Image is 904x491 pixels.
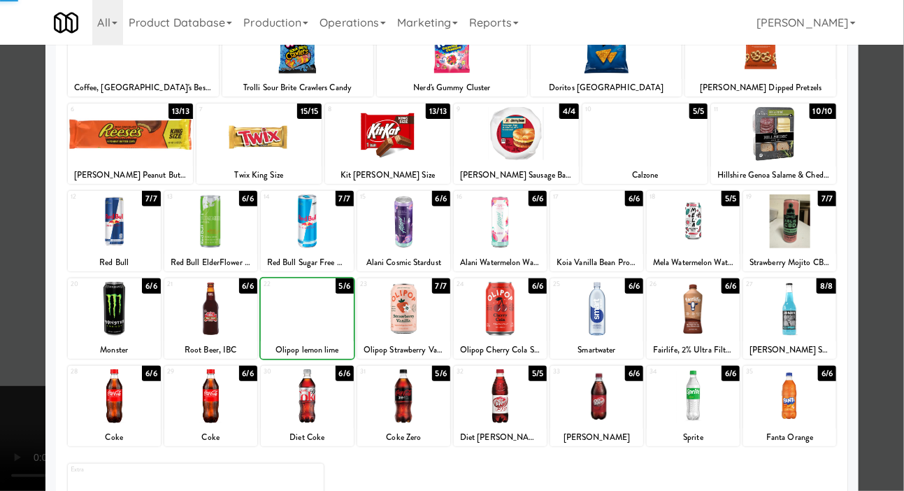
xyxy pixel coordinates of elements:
[454,429,547,446] div: Diet [PERSON_NAME]
[649,341,738,359] div: Fairlife, 2% Ultra Filtered Chocolate Milk
[426,104,450,119] div: 13/13
[743,254,836,271] div: Strawberry Mojito CBD Infused Drink, Ablis
[454,254,547,271] div: Alani Watermelon Wave
[336,191,354,206] div: 7/7
[817,278,836,294] div: 8/8
[328,104,388,115] div: 8
[722,278,740,294] div: 6/6
[71,278,115,290] div: 20
[164,254,257,271] div: Red Bull ElderFlower Curuba
[454,366,547,446] div: 325/5Diet [PERSON_NAME]
[454,104,579,184] div: 94/4[PERSON_NAME] Sausage Bagel
[166,429,255,446] div: Coke
[68,366,161,446] div: 286/6Coke
[68,278,161,359] div: 206/6Monster
[359,429,448,446] div: Coke Zero
[196,166,322,184] div: Twix King Size
[263,254,352,271] div: Red Bull Sugar Free Energy Drink
[70,166,191,184] div: [PERSON_NAME] Peanut Butter Cups King Size
[264,278,308,290] div: 22
[650,366,694,378] div: 34
[327,166,448,184] div: Kit [PERSON_NAME] Size
[196,104,322,184] div: 715/15Twix King Size
[164,366,257,446] div: 296/6Coke
[68,341,161,359] div: Monster
[456,254,545,271] div: Alani Watermelon Wave
[650,278,694,290] div: 26
[68,104,193,184] div: 613/13[PERSON_NAME] Peanut Butter Cups King Size
[71,366,115,378] div: 28
[649,429,738,446] div: Sprite
[454,278,547,359] div: 246/6Olipop Cherry Cola Soda
[432,366,450,381] div: 5/6
[377,79,528,97] div: Nerd's Gummy Cluster
[263,429,352,446] div: Diet Coke
[533,79,680,97] div: Doritos [GEOGRAPHIC_DATA]
[529,366,547,381] div: 5/5
[142,191,160,206] div: 7/7
[745,254,834,271] div: Strawberry Mojito CBD Infused Drink, Ablis
[166,254,255,271] div: Red Bull ElderFlower Curuba
[722,366,740,381] div: 6/6
[70,254,159,271] div: Red Bull
[550,254,643,271] div: Koia Vanilla Bean Protein Shake
[432,278,450,294] div: 7/7
[261,429,354,446] div: Diet Coke
[685,79,836,97] div: [PERSON_NAME] Dipped Pretzels
[222,79,373,97] div: Trolli Sour Brite Crawlers Candy
[550,191,643,271] div: 176/6Koia Vanilla Bean Protein Shake
[360,191,404,203] div: 15
[649,254,738,271] div: Mela Watermelon Water
[297,104,322,119] div: 15/15
[456,166,577,184] div: [PERSON_NAME] Sausage Bagel
[647,366,740,446] div: 346/6Sprite
[713,166,834,184] div: Hillshire Genoa Salame & Cheddar Charcuterie Board
[553,366,597,378] div: 33
[687,79,834,97] div: [PERSON_NAME] Dipped Pretzels
[357,254,450,271] div: Alani Cosmic Stardust
[746,191,790,203] div: 19
[68,254,161,271] div: Red Bull
[818,191,836,206] div: 7/7
[585,104,645,115] div: 10
[164,191,257,271] div: 136/6Red Bull ElderFlower Curuba
[456,429,545,446] div: Diet [PERSON_NAME]
[239,278,257,294] div: 6/6
[68,79,219,97] div: Coffee, [GEOGRAPHIC_DATA]'s Best Portside Blend
[454,341,547,359] div: Olipop Cherry Cola Soda
[360,278,404,290] div: 23
[261,366,354,446] div: 306/6Diet Coke
[142,366,160,381] div: 6/6
[239,366,257,381] div: 6/6
[457,366,501,378] div: 32
[457,104,517,115] div: 9
[810,104,837,119] div: 10/10
[377,16,528,97] div: 311/11Nerd's Gummy Cluster
[550,341,643,359] div: Smartwater
[325,166,450,184] div: Kit [PERSON_NAME] Size
[70,79,217,97] div: Coffee, [GEOGRAPHIC_DATA]'s Best Portside Blend
[164,278,257,359] div: 216/6Root Beer, IBC
[553,278,597,290] div: 25
[552,341,641,359] div: Smartwater
[71,191,115,203] div: 12
[650,191,694,203] div: 18
[722,191,740,206] div: 5/5
[264,191,308,203] div: 14
[166,341,255,359] div: Root Beer, IBC
[261,278,354,359] div: 225/6Olipop lemon lime
[625,366,643,381] div: 6/6
[584,166,705,184] div: Calzone
[264,366,308,378] div: 30
[647,191,740,271] div: 185/5Mela Watermelon Water
[336,278,354,294] div: 5/6
[711,166,836,184] div: Hillshire Genoa Salame & Cheddar Charcuterie Board
[70,429,159,446] div: Coke
[685,16,836,97] div: 57/7[PERSON_NAME] Dipped Pretzels
[357,278,450,359] div: 237/7Olipop Strawberry Vanilla [MEDICAL_DATA] Soda
[379,79,526,97] div: Nerd's Gummy Cluster
[357,429,450,446] div: Coke Zero
[625,278,643,294] div: 6/6
[71,104,131,115] div: 6
[336,366,354,381] div: 6/6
